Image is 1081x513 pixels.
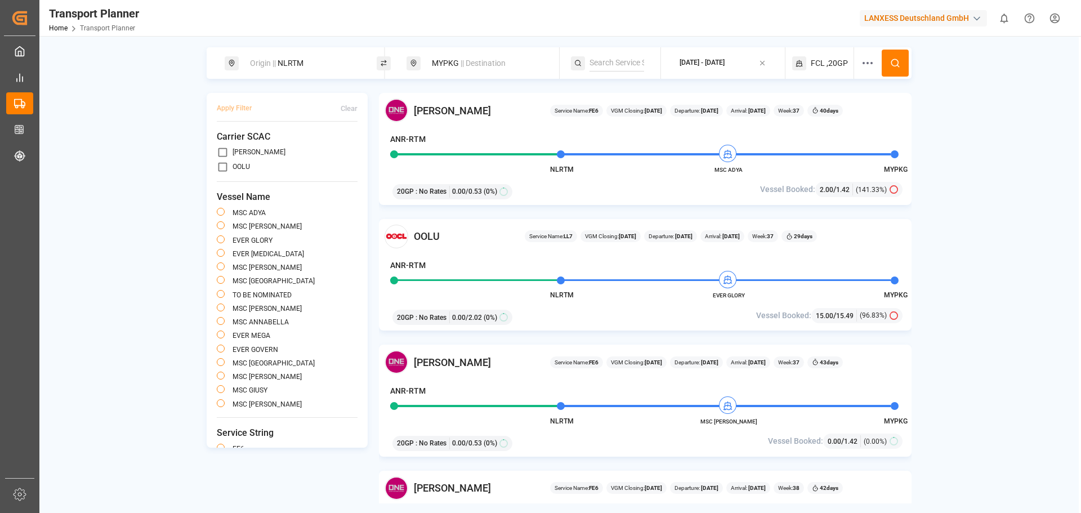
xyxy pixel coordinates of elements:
b: 37 [767,233,774,239]
label: MSC ADYA [233,209,266,216]
span: Vessel Booked: [756,310,811,322]
span: [PERSON_NAME] [414,480,491,496]
span: : No Rates [416,186,446,197]
div: NLRTM [243,53,365,74]
span: 1.42 [836,186,850,194]
span: Service Name: [555,106,598,115]
span: 15.00 [816,312,833,320]
span: Service Name: [555,358,598,367]
h4: ANR-RTM [390,260,426,271]
b: FE6 [589,359,598,365]
span: : No Rates [416,313,446,323]
span: : No Rates [416,438,446,448]
label: MSC [GEOGRAPHIC_DATA] [233,360,315,367]
span: VGM Closing: [611,484,662,492]
span: FCL [811,57,825,69]
img: Carrier [385,350,408,374]
label: EVER GOVERN [233,346,278,353]
span: 15.49 [836,312,854,320]
b: 40 days [820,108,838,114]
div: Clear [341,103,358,114]
span: 2.00 [820,186,833,194]
label: MSC [PERSON_NAME] [233,305,302,312]
span: Departure: [649,232,693,240]
b: 38 [793,485,799,491]
b: [DATE] [700,485,718,491]
span: MYPKG [884,166,908,173]
h4: ANR-RTM [390,133,426,145]
button: LANXESS Deutschland GmbH [860,7,991,29]
label: MSC [PERSON_NAME] [233,223,302,230]
span: MYPKG [884,417,908,425]
b: LL7 [564,233,573,239]
span: Arrival: [731,106,766,115]
b: [DATE] [747,359,766,365]
b: [DATE] [645,108,662,114]
span: Vessel Booked: [768,435,823,447]
b: [DATE] [700,359,718,365]
b: 37 [793,359,799,365]
span: VGM Closing: [611,358,662,367]
span: Week: [778,484,799,492]
label: MSC [PERSON_NAME] [233,264,302,271]
span: Vessel Name [217,190,358,204]
b: [DATE] [645,485,662,491]
div: / [820,184,853,195]
span: (0%) [484,186,497,197]
span: Service String [217,426,358,440]
span: Carrier SCAC [217,130,358,144]
span: Service Name: [555,484,598,492]
span: Departure: [674,358,718,367]
span: Arrival: [731,358,766,367]
span: Week: [752,232,774,240]
span: 0.00 / 2.02 [452,313,482,323]
b: FE6 [589,108,598,114]
b: [DATE] [721,233,740,239]
label: MSC ANNABELLA [233,319,289,325]
span: VGM Closing: [585,232,636,240]
span: Origin || [250,59,276,68]
span: (141.33%) [856,185,887,195]
span: || Destination [461,59,506,68]
div: LANXESS Deutschland GmbH [860,10,987,26]
span: 20GP [397,438,414,448]
span: Arrival: [731,484,766,492]
span: Week: [778,358,799,367]
button: Help Center [1017,6,1042,31]
span: Vessel Booked: [760,184,815,195]
span: 0.00 [828,438,841,445]
span: (0.00%) [864,436,887,447]
span: 20GP [397,186,414,197]
span: 20GP [397,313,414,323]
div: Transport Planner [49,5,139,22]
b: 29 days [794,233,812,239]
label: MSC [PERSON_NAME] [233,401,302,408]
label: OOLU [233,163,250,170]
span: MYPKG [884,291,908,299]
label: MSC [PERSON_NAME] [233,373,302,380]
button: [DATE] - [DATE] [668,52,778,74]
h4: ANR-RTM [390,385,426,397]
label: MSC GIUSY [233,387,267,394]
span: VGM Closing: [611,106,662,115]
b: [DATE] [645,359,662,365]
span: (0%) [484,438,497,448]
span: Service Name: [529,232,573,240]
img: Carrier [385,225,408,248]
span: Arrival: [705,232,740,240]
input: Search Service String [589,55,644,72]
span: MSC [PERSON_NAME] [698,417,760,426]
span: 1.42 [844,438,857,445]
div: / [828,435,861,447]
label: EVER [MEDICAL_DATA] [233,251,304,257]
div: / [816,310,857,322]
label: TO BE NOMINATED [233,292,292,298]
div: MYPKG [425,53,547,74]
b: 37 [793,108,799,114]
span: OOLU [414,229,440,244]
button: show 0 new notifications [991,6,1017,31]
span: [PERSON_NAME] [414,103,491,118]
span: EVER GLORY [698,291,760,300]
span: MSC ADYA [698,166,760,174]
label: EVER MEGA [233,332,270,339]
